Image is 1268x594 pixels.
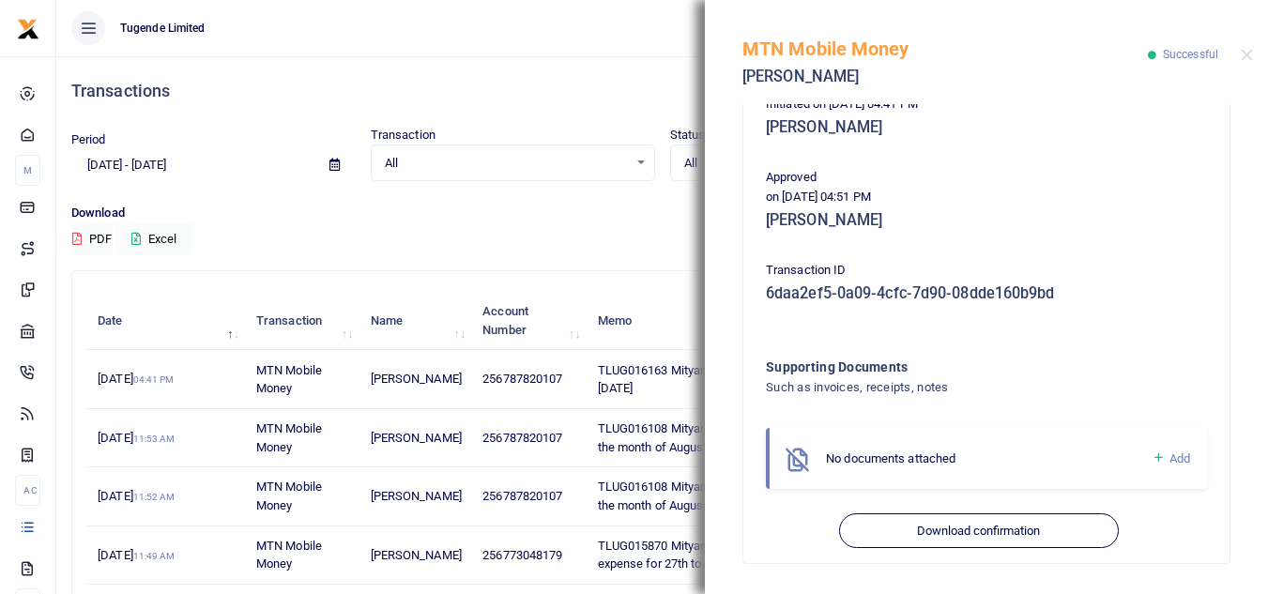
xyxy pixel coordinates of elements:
span: [PERSON_NAME] [371,548,462,562]
button: Download confirmation [839,513,1118,549]
span: [DATE] [98,489,175,503]
label: Transaction [371,126,435,145]
span: No documents attached [826,451,955,465]
span: 256787820107 [482,489,562,503]
span: Successful [1163,48,1218,61]
span: 256773048179 [482,548,562,562]
span: MTN Mobile Money [256,421,322,454]
span: [PERSON_NAME] [371,489,462,503]
span: 256787820107 [482,431,562,445]
a: logo-small logo-large logo-large [17,21,39,35]
h5: [PERSON_NAME] [766,211,1207,230]
input: select period [71,149,314,181]
span: 256787820107 [482,372,562,386]
span: TLUG016163 Mityana branch yaka for [DATE] [598,363,801,396]
span: TLUG016108 Mityana office internet for the month of August [598,421,812,454]
small: 04:41 PM [133,374,175,385]
small: 11:53 AM [133,434,176,444]
span: Tugende Limited [113,20,213,37]
th: Transaction: activate to sort column ascending [246,292,360,350]
span: TLUG016108 Mityana office internet for the month of August [598,480,812,512]
span: MTN Mobile Money [256,539,322,571]
th: Memo: activate to sort column ascending [587,292,831,350]
h4: Such as invoices, receipts, notes [766,377,1131,398]
span: [DATE] [98,431,175,445]
p: Download [71,204,1253,223]
label: Period [71,130,106,149]
h5: [PERSON_NAME] [766,118,1207,137]
h4: Supporting Documents [766,357,1131,377]
button: Excel [115,223,192,255]
h5: 6daa2ef5-0a09-4cfc-7d90-08dde160b9bd [766,284,1207,303]
p: Initiated on [DATE] 04:41 PM [766,95,1207,114]
span: Add [1169,451,1190,465]
span: TLUG015870 Mityana branch breakfast expense for 27th to [DATE] [598,539,810,571]
span: [DATE] [98,372,174,386]
span: All [385,154,628,173]
p: Transaction ID [766,261,1207,281]
h5: [PERSON_NAME] [742,68,1148,86]
img: logo-small [17,18,39,40]
p: on [DATE] 04:51 PM [766,188,1207,207]
li: M [15,155,40,186]
span: [DATE] [98,548,175,562]
button: Close [1241,49,1253,61]
a: Add [1152,448,1190,469]
h5: MTN Mobile Money [742,38,1148,60]
small: 11:52 AM [133,492,176,502]
span: [PERSON_NAME] [371,372,462,386]
label: Status [670,126,706,145]
th: Date: activate to sort column descending [87,292,246,350]
th: Account Number: activate to sort column ascending [472,292,587,350]
p: Approved [766,168,1207,188]
button: PDF [71,223,113,255]
span: All [684,154,927,173]
span: MTN Mobile Money [256,363,322,396]
span: MTN Mobile Money [256,480,322,512]
small: 11:49 AM [133,551,176,561]
th: Name: activate to sort column ascending [359,292,472,350]
li: Ac [15,475,40,506]
span: [PERSON_NAME] [371,431,462,445]
h4: Transactions [71,81,1253,101]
